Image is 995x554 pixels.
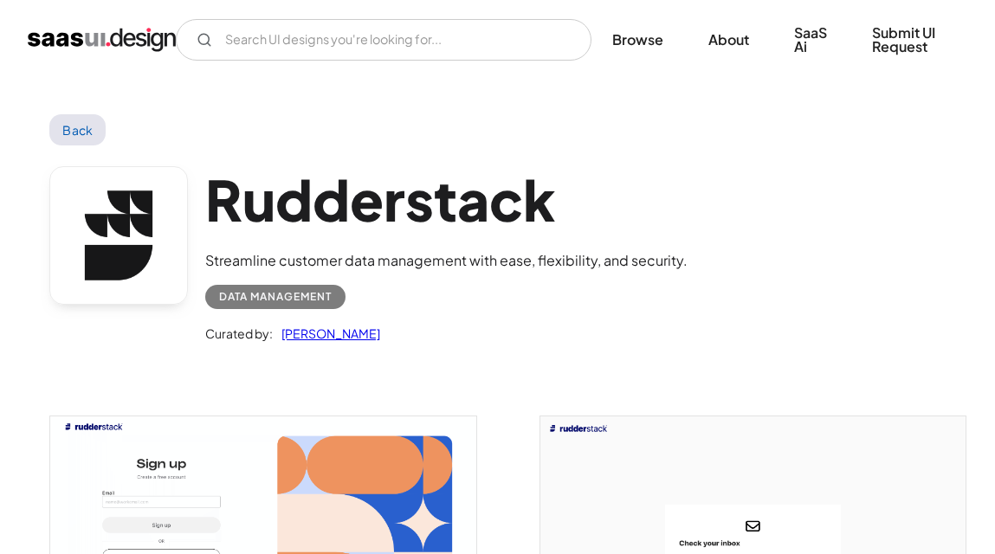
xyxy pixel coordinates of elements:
a: home [28,26,176,54]
a: Back [49,114,106,145]
a: Submit UI Request [851,14,967,66]
div: Streamline customer data management with ease, flexibility, and security. [205,250,688,271]
a: [PERSON_NAME] [273,323,380,344]
input: Search UI designs you're looking for... [176,19,591,61]
form: Email Form [176,19,591,61]
a: About [688,21,770,59]
div: Data Management [219,287,332,307]
a: Browse [591,21,684,59]
div: Curated by: [205,323,273,344]
h1: Rudderstack [205,166,688,233]
a: SaaS Ai [773,14,848,66]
